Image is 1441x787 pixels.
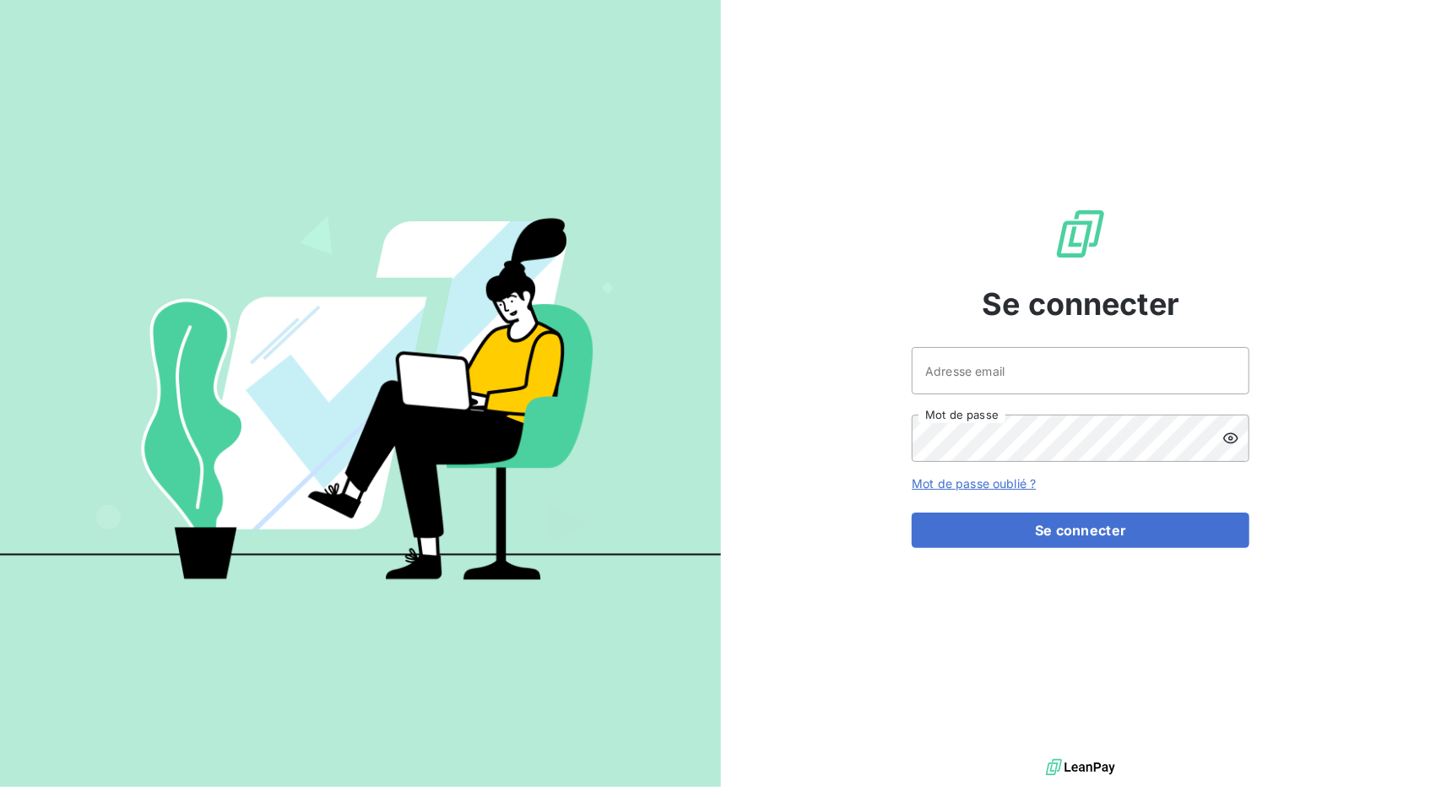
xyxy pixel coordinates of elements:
[912,347,1249,394] input: placeholder
[982,281,1179,327] span: Se connecter
[1046,755,1115,780] img: logo
[1054,207,1108,261] img: Logo LeanPay
[912,513,1249,548] button: Se connecter
[912,476,1036,491] a: Mot de passe oublié ?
